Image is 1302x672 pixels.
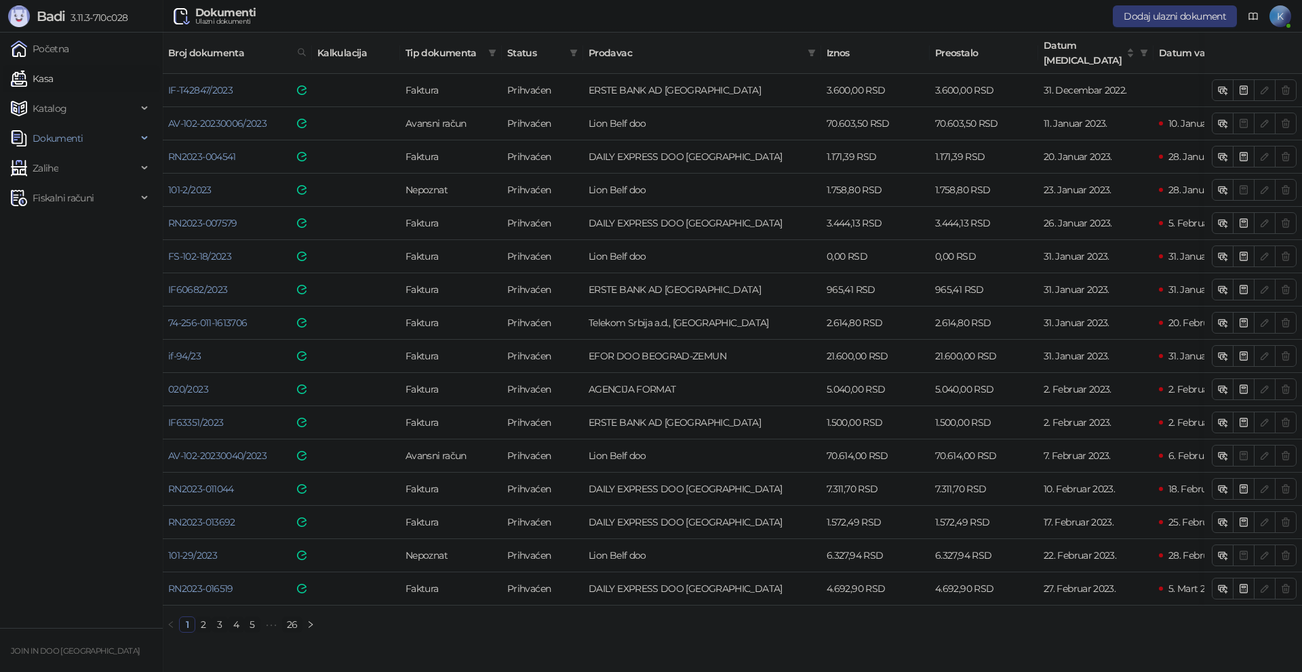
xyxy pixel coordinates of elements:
td: 3.444,13 RSD [930,207,1038,240]
span: 31. Januar 2023. [1168,283,1234,296]
span: 31. Januar 2023. [1168,350,1234,362]
td: 70.603,50 RSD [821,107,930,140]
td: 5.040,00 RSD [821,373,930,406]
a: RN2023-013692 [168,516,235,528]
td: 3.444,13 RSD [821,207,930,240]
img: e-Faktura [297,384,307,394]
td: 27. Februar 2023. [1038,572,1153,606]
td: 1.171,39 RSD [930,140,1038,174]
td: 11. Januar 2023. [1038,107,1153,140]
img: e-Faktura [297,85,307,95]
li: 4 [228,616,244,633]
span: 31. Januar 2023. [1168,250,1234,262]
a: AV-102-20230040/2023 [168,450,267,462]
td: 17. Februar 2023. [1038,506,1153,539]
span: filter [1137,35,1151,71]
a: 74-256-011-1613706 [168,317,247,329]
td: 1.171,39 RSD [821,140,930,174]
a: IF60682/2023 [168,283,227,296]
img: e-Faktura [297,119,307,128]
img: e-Faktura [297,152,307,161]
td: 1.572,49 RSD [930,506,1038,539]
a: Početna [11,35,69,62]
th: Kalkulacija [312,33,400,74]
a: if-94/23 [168,350,201,362]
td: Faktura [400,406,502,439]
td: 1.500,00 RSD [930,406,1038,439]
td: 965,41 RSD [821,273,930,307]
td: 3.600,00 RSD [821,74,930,107]
img: e-Faktura [297,351,307,361]
span: filter [570,49,578,57]
img: e-Faktura [297,451,307,460]
th: Tip dokumenta [400,33,502,74]
a: 020/2023 [168,383,208,395]
a: 3 [212,617,227,632]
td: Lion Belf doo [583,174,821,207]
span: 28. Februar 2023. [1168,549,1242,561]
span: Katalog [33,95,67,122]
span: K [1269,5,1291,27]
span: Fiskalni računi [33,184,94,212]
td: Telekom Srbija a.d., Beograd [583,307,821,340]
button: Dodaj ulazni dokument [1113,5,1237,27]
th: Prodavac [583,33,821,74]
span: Tip dokumenta [406,45,483,60]
a: RN2023-007579 [168,217,237,229]
td: 22. Februar 2023. [1038,539,1153,572]
td: 31. Januar 2023. [1038,273,1153,307]
td: Faktura [400,473,502,506]
span: 28. Januar 2023. [1168,184,1237,196]
img: e-Faktura [297,218,307,228]
td: Prihvaćen [502,273,583,307]
td: 7. Februar 2023. [1038,439,1153,473]
td: 4.692,90 RSD [930,572,1038,606]
li: 5 [244,616,260,633]
td: 0,00 RSD [821,240,930,273]
td: 31. Decembar 2022. [1038,74,1153,107]
td: 3.600,00 RSD [930,74,1038,107]
th: Preostalo [930,33,1038,74]
td: 21.600,00 RSD [930,340,1038,373]
td: 31. Januar 2023. [1038,340,1153,373]
td: 1.500,00 RSD [821,406,930,439]
td: Prihvaćen [502,506,583,539]
span: filter [488,49,496,57]
td: Faktura [400,373,502,406]
span: 28. Januar 2023. [1168,151,1237,163]
td: Faktura [400,140,502,174]
span: Dodaj ulazni dokument [1124,10,1226,22]
span: ••• [260,616,282,633]
td: ERSTE BANK AD NOVI SAD [583,74,821,107]
a: AV-102-20230006/2023 [168,117,267,130]
a: RN2023-011044 [168,483,234,495]
span: Datum valute [1159,45,1239,60]
td: Nepoznat [400,174,502,207]
small: JOIN IN DOO [GEOGRAPHIC_DATA] [11,646,140,656]
td: Lion Belf doo [583,107,821,140]
a: Dokumentacija [1242,5,1264,27]
td: 2. Februar 2023. [1038,373,1153,406]
td: Prihvaćen [502,340,583,373]
span: Status [507,45,564,60]
td: Prihvaćen [502,439,583,473]
li: 26 [282,616,302,633]
li: Sledećih 5 Strana [260,616,282,633]
img: e-Faktura [297,517,307,527]
td: Faktura [400,74,502,107]
a: 2 [196,617,211,632]
td: Prihvaćen [502,406,583,439]
span: 2. Februar 2023. [1168,416,1236,429]
td: 2.614,80 RSD [821,307,930,340]
img: Ulazni dokumenti [174,8,190,24]
a: IF-T42847/2023 [168,84,233,96]
td: Faktura [400,240,502,273]
a: RN2023-004541 [168,151,236,163]
img: e-Faktura [297,551,307,560]
a: 4 [229,617,243,632]
li: Prethodna strana [163,616,179,633]
a: RN2023-016519 [168,582,233,595]
td: Faktura [400,340,502,373]
td: Prihvaćen [502,307,583,340]
td: Prihvaćen [502,373,583,406]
